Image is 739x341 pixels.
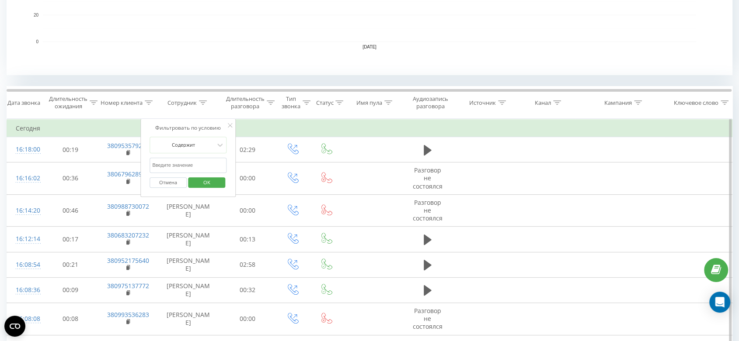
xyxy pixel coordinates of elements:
span: OK [195,176,219,189]
div: 16:12:14 [16,231,34,248]
div: 16:16:02 [16,170,34,187]
a: 380975137772 [107,282,149,290]
td: [PERSON_NAME] [157,252,219,277]
td: Сегодня [7,120,732,137]
span: Разговор не состоялся [413,166,443,190]
span: Разговор не состоялся [413,198,443,222]
input: Введите значение [150,158,227,173]
a: 380988730072 [107,202,149,210]
td: 00:13 [220,227,275,252]
div: Длительность разговора [226,95,265,110]
div: Имя пула [356,99,382,107]
div: Ключевое слово [674,99,718,107]
td: 00:00 [220,303,275,335]
div: Источник [469,99,496,107]
a: 380993536283 [107,310,149,319]
td: 00:00 [220,194,275,227]
td: 00:09 [42,277,98,303]
a: 380683207232 [107,231,149,239]
td: 00:36 [42,162,98,195]
a: 380952175640 [107,256,149,265]
div: Номер клиента [101,99,143,107]
td: [PERSON_NAME] [157,277,219,303]
a: 380953579294 [107,141,149,150]
td: 00:46 [42,194,98,227]
div: Тип звонка [282,95,300,110]
button: Отмена [150,177,187,188]
td: 00:32 [220,277,275,303]
div: Канал [535,99,551,107]
div: 16:08:36 [16,282,34,299]
text: [DATE] [363,45,376,49]
div: Статус [316,99,333,107]
text: 20 [34,13,39,17]
a: 380679628966 [107,170,149,178]
div: Длительность ожидания [49,95,87,110]
div: 16:08:54 [16,256,34,273]
td: 02:29 [220,137,275,162]
div: Дата звонка [7,99,40,107]
button: Open CMP widget [4,316,25,337]
div: Фильтровать по условию [150,124,227,132]
td: [PERSON_NAME] [157,303,219,335]
td: 02:58 [220,252,275,277]
td: 00:08 [42,303,98,335]
td: 00:17 [42,227,98,252]
div: Аудиозапись разговора [408,95,452,110]
div: Кампания [604,99,632,107]
td: [PERSON_NAME] [157,227,219,252]
td: 00:00 [220,162,275,195]
div: Сотрудник [167,99,197,107]
text: 0 [36,39,38,44]
td: 00:19 [42,137,98,162]
span: Разговор не состоялся [413,307,443,331]
div: 16:18:00 [16,141,34,158]
td: 00:21 [42,252,98,277]
div: 16:08:08 [16,310,34,327]
td: [PERSON_NAME] [157,194,219,227]
button: OK [188,177,225,188]
div: Open Intercom Messenger [709,292,730,313]
div: 16:14:20 [16,202,34,219]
